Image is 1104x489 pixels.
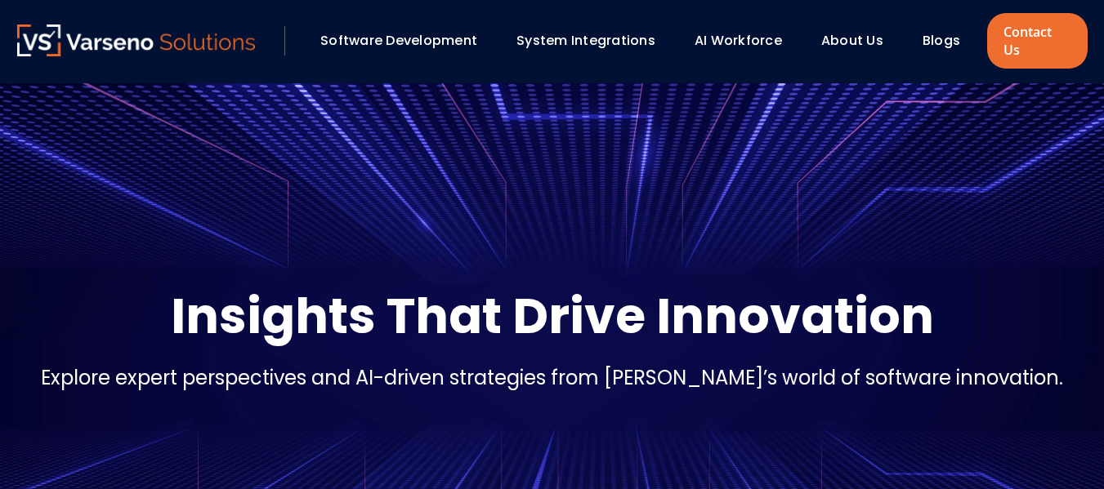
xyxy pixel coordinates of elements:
[914,27,983,55] div: Blogs
[41,363,1063,393] p: Explore expert perspectives and AI-driven strategies from [PERSON_NAME]’s world of software innov...
[17,24,256,56] img: Varseno Solutions – Product Engineering & IT Services
[508,27,678,55] div: System Integrations
[320,31,477,50] a: Software Development
[516,31,655,50] a: System Integrations
[813,27,906,55] div: About Us
[171,283,934,349] p: Insights That Drive Innovation
[17,24,256,57] a: Varseno Solutions – Product Engineering & IT Services
[987,13,1087,69] a: Contact Us
[686,27,805,55] div: AI Workforce
[821,31,883,50] a: About Us
[923,31,960,50] a: Blogs
[312,27,500,55] div: Software Development
[695,31,782,50] a: AI Workforce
